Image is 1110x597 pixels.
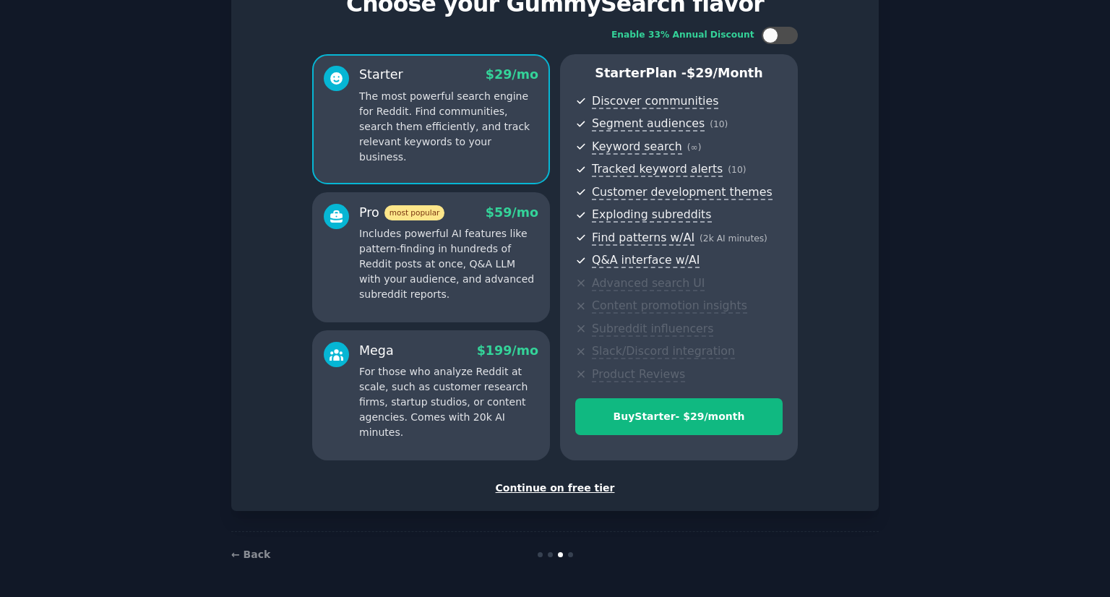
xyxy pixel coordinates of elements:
[710,119,728,129] span: ( 10 )
[611,29,754,42] div: Enable 33% Annual Discount
[592,298,747,314] span: Content promotion insights
[592,162,723,177] span: Tracked keyword alerts
[592,139,682,155] span: Keyword search
[486,205,538,220] span: $ 59 /mo
[592,231,694,246] span: Find patterns w/AI
[700,233,767,244] span: ( 2k AI minutes )
[575,64,783,82] p: Starter Plan -
[359,89,538,165] p: The most powerful search engine for Reddit. Find communities, search them efficiently, and track ...
[231,549,270,560] a: ← Back
[359,226,538,302] p: Includes powerful AI features like pattern-finding in hundreds of Reddit posts at once, Q&A LLM w...
[592,94,718,109] span: Discover communities
[575,398,783,435] button: BuyStarter- $29/month
[477,343,538,358] span: $ 199 /mo
[592,276,705,291] span: Advanced search UI
[592,116,705,132] span: Segment audiences
[486,67,538,82] span: $ 29 /mo
[592,322,713,337] span: Subreddit influencers
[359,204,444,222] div: Pro
[576,409,782,424] div: Buy Starter - $ 29 /month
[246,481,864,496] div: Continue on free tier
[359,364,538,440] p: For those who analyze Reddit at scale, such as customer research firms, startup studios, or conte...
[359,66,403,84] div: Starter
[592,367,685,382] span: Product Reviews
[592,207,711,223] span: Exploding subreddits
[384,205,445,220] span: most popular
[687,142,702,153] span: ( ∞ )
[592,185,773,200] span: Customer development themes
[687,66,763,80] span: $ 29 /month
[592,344,735,359] span: Slack/Discord integration
[728,165,746,175] span: ( 10 )
[592,253,700,268] span: Q&A interface w/AI
[359,342,394,360] div: Mega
